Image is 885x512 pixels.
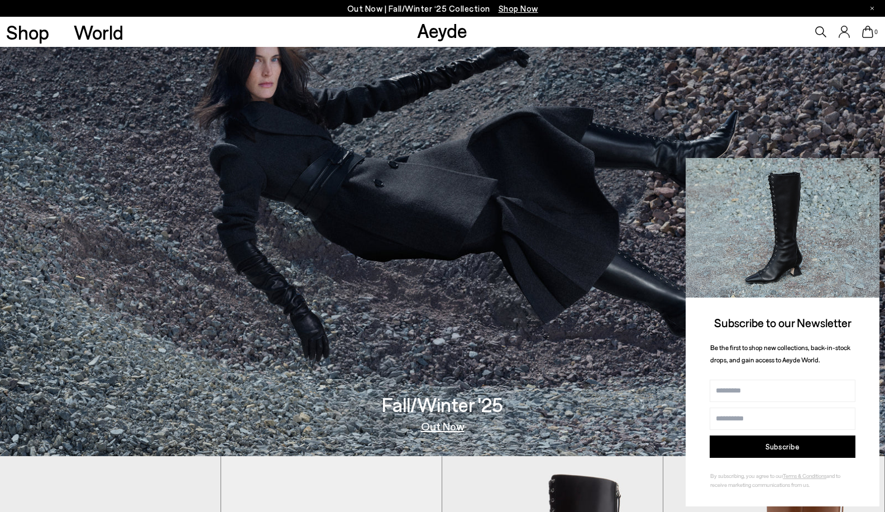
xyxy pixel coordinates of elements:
span: Subscribe to our Newsletter [714,315,851,329]
h3: Fall/Winter '25 [382,395,503,414]
span: Be the first to shop new collections, back-in-stock drops, and gain access to Aeyde World. [710,343,850,364]
span: By subscribing, you agree to our [710,472,783,479]
a: Aeyde [417,18,467,42]
img: 2a6287a1333c9a56320fd6e7b3c4a9a9.jpg [686,158,879,298]
button: Subscribe [710,436,855,458]
a: Terms & Conditions [783,472,826,479]
span: 0 [873,29,879,35]
a: Shop [6,22,49,42]
p: Out Now | Fall/Winter ‘25 Collection [347,2,538,16]
span: Navigate to /collections/new-in [499,3,538,13]
a: World [74,22,123,42]
a: 0 [862,26,873,38]
a: Out Now [421,420,465,432]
